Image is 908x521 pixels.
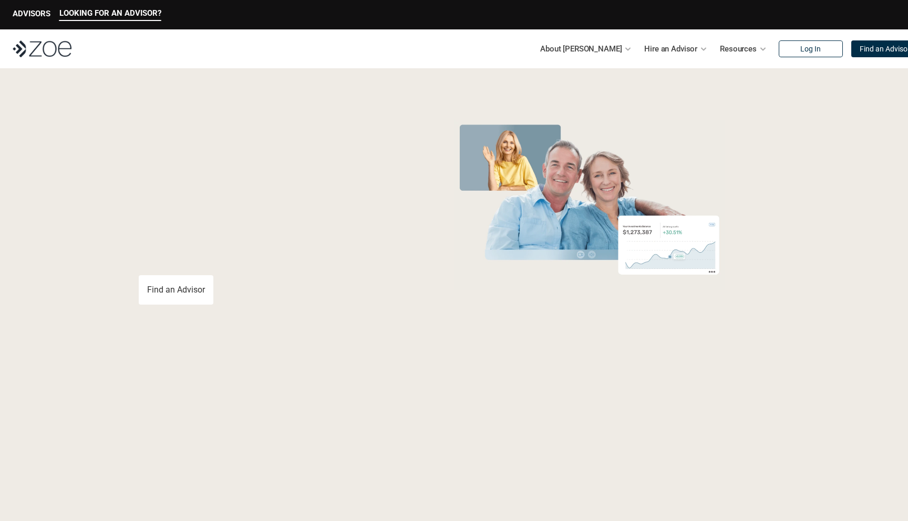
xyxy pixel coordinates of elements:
p: About [PERSON_NAME] [540,41,622,57]
p: Log In [800,45,821,54]
span: Grow Your Wealth [139,116,373,157]
p: Resources [720,41,757,57]
span: with a Financial Advisor [139,151,351,227]
p: LOOKING FOR AN ADVISOR? [59,8,161,18]
a: Log In [779,40,843,57]
p: ADVISORS [13,9,50,18]
p: You deserve an advisor you can trust. [PERSON_NAME], hire, and invest with vetted, fiduciary, fin... [139,237,410,263]
em: The information in the visuals above is for illustrative purposes only and does not represent an ... [443,297,735,303]
p: Loremipsum: *DolOrsi Ametconsecte adi Eli Seddoeius tem inc utlaboreet. Dol 7177 MagNaal Enimadmi... [25,439,883,476]
p: Find an Advisor [147,285,205,295]
p: Hire an Advisor [644,41,697,57]
a: Find an Advisor [139,275,213,305]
